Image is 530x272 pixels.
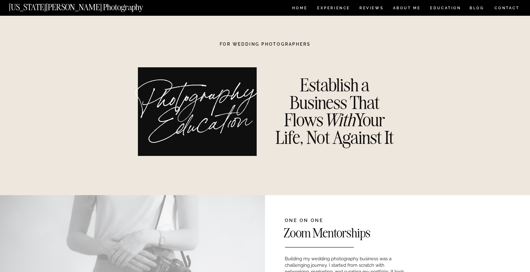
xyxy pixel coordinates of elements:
[323,109,355,131] i: With
[285,218,404,224] h2: One on one
[291,6,308,11] a: HOME
[494,5,520,11] a: CONTACT
[393,6,421,11] a: ABOUT ME
[317,6,350,11] a: Experience
[9,3,164,8] a: [US_STATE][PERSON_NAME] Photography
[284,227,446,243] h2: Zoom Mentorships
[429,6,462,11] a: EDUCATION
[470,6,484,11] a: BLOG
[131,80,268,150] h1: Photography Education
[202,42,328,47] h1: For Wedding Photographers
[270,76,399,147] h3: Establish a Business That Flows Your Life, Not Against It
[359,6,383,11] a: REVIEWS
